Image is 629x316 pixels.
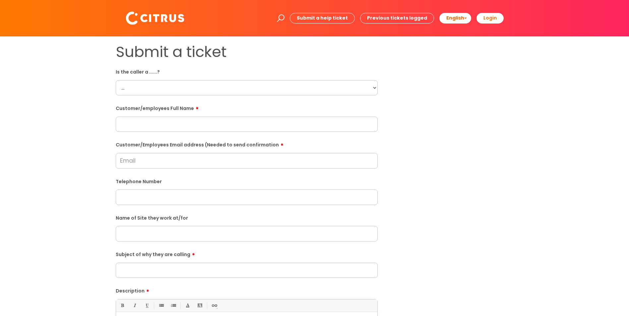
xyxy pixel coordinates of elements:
label: Subject of why they are calling [116,249,378,257]
h1: Submit a ticket [116,43,378,61]
a: • Unordered List (Ctrl-Shift-7) [157,301,165,310]
label: Customer/Employees Email address (Needed to send confirmation [116,140,378,148]
label: Name of Site they work at/for [116,214,378,221]
label: Description [116,286,378,294]
a: Submit a help ticket [290,13,355,23]
label: Is the caller a ......? [116,68,378,75]
a: Link [210,301,218,310]
label: Telephone Number [116,178,378,184]
a: Previous tickets logged [360,13,434,23]
a: Underline(Ctrl-U) [143,301,151,310]
span: English [446,15,464,21]
a: Italic (Ctrl-I) [130,301,139,310]
a: 1. Ordered List (Ctrl-Shift-8) [169,301,177,310]
a: Back Color [196,301,204,310]
b: Login [483,15,497,21]
a: Bold (Ctrl-B) [118,301,126,310]
a: Login [476,13,504,23]
a: Font Color [183,301,192,310]
input: Email [116,153,378,168]
label: Customer/employees Full Name [116,103,378,111]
